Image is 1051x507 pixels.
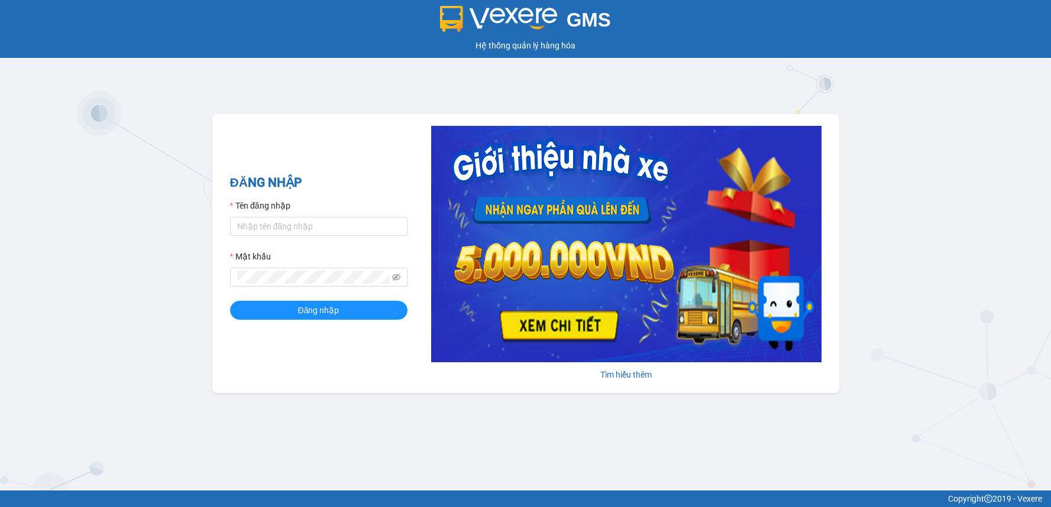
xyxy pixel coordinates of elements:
[298,304,339,317] span: Đăng nhập
[9,492,1042,505] div: Copyright 2019 - Vexere
[984,495,992,503] span: copyright
[237,271,390,284] input: Mật khẩu
[392,273,400,281] span: eye-invisible
[230,173,408,193] h2: ĐĂNG NHẬP
[230,199,290,212] label: Tên đăng nhập
[431,126,822,362] img: banner-0
[440,18,611,27] a: GMS
[567,9,611,31] span: GMS
[230,250,271,263] label: Mật khẩu
[230,217,408,236] input: Tên đăng nhập
[440,6,557,32] img: logo 2
[431,368,822,381] div: Tìm hiểu thêm
[3,39,1048,52] div: Hệ thống quản lý hàng hóa
[230,301,408,320] button: Đăng nhập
